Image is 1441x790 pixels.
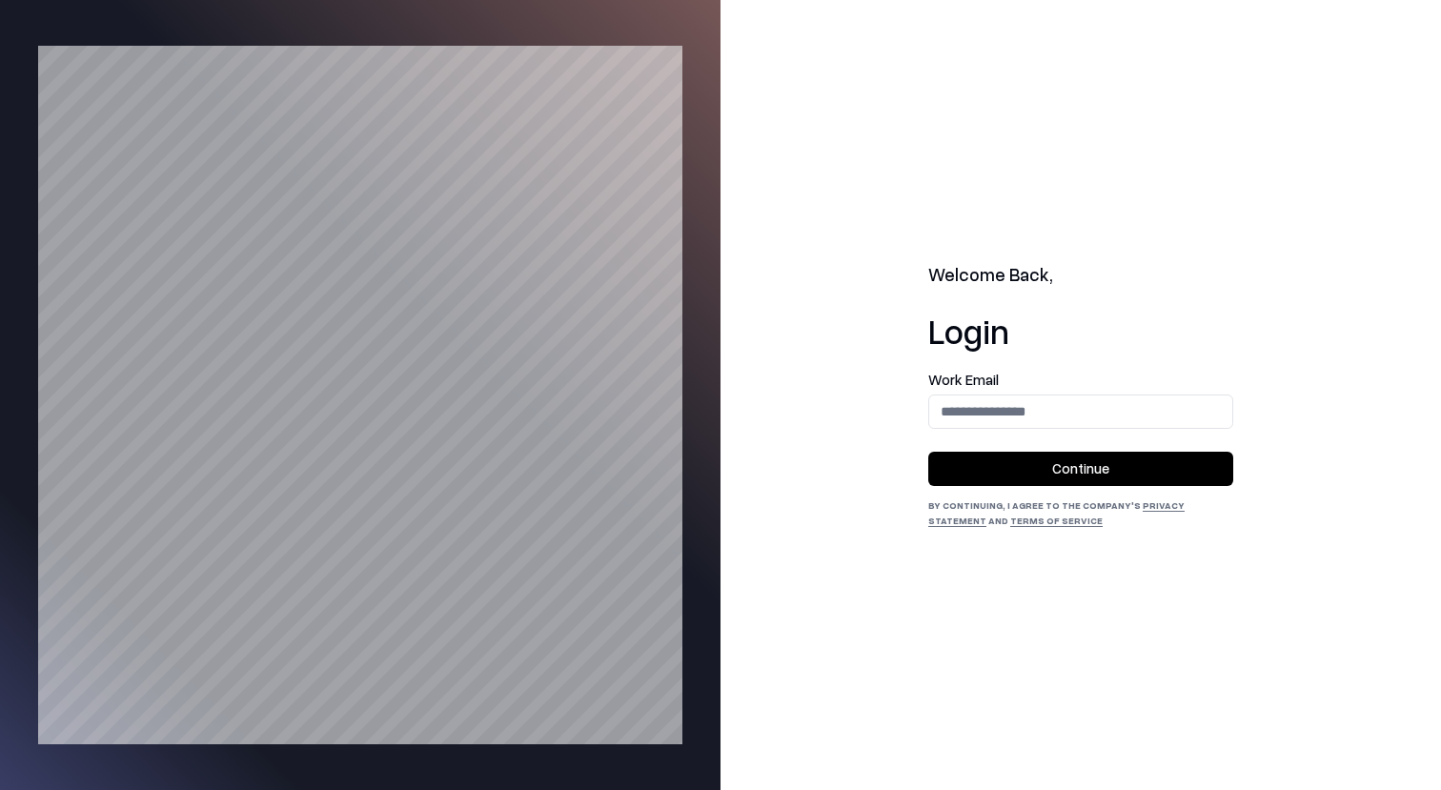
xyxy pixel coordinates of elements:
label: Work Email [928,373,1233,387]
h2: Welcome Back, [928,262,1233,289]
h1: Login [928,312,1233,350]
button: Continue [928,452,1233,486]
div: By continuing, I agree to the Company's and [928,497,1233,528]
a: Terms of Service [1010,515,1103,526]
a: Privacy Statement [928,499,1185,526]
